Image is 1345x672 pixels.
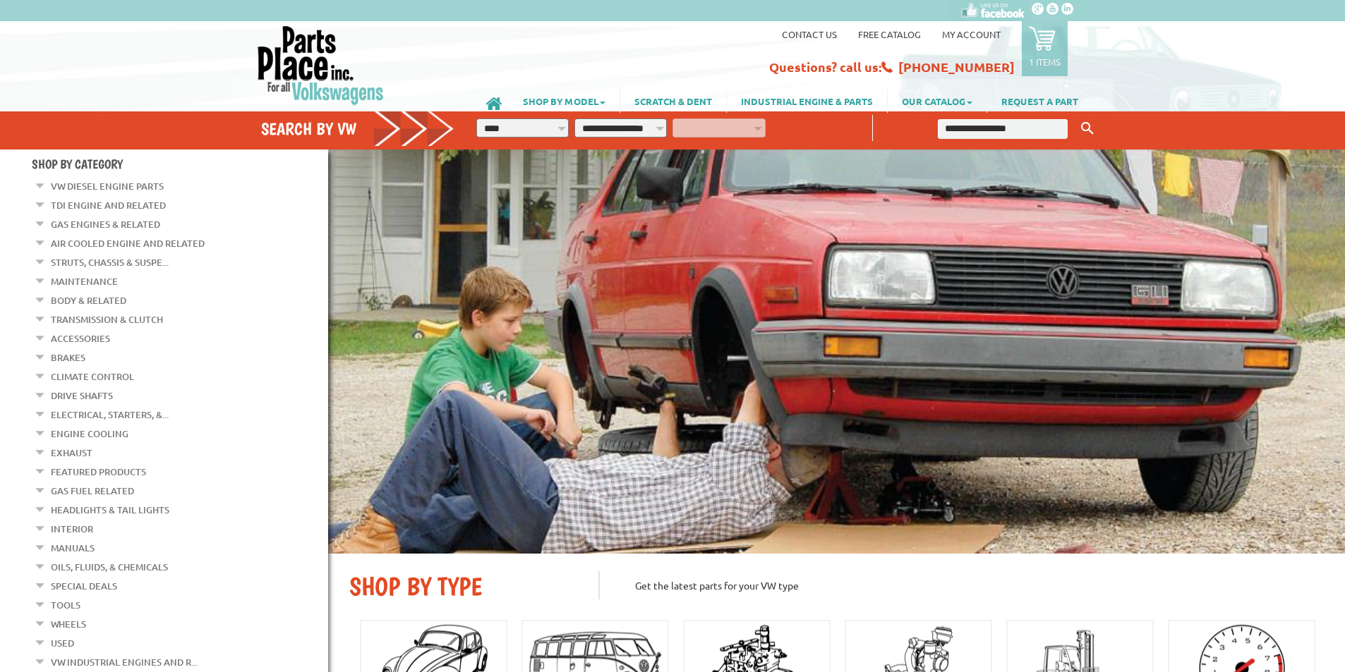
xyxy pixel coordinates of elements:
a: SCRATCH & DENT [620,89,726,113]
a: Drive Shafts [51,386,113,405]
a: Struts, Chassis & Suspe... [51,253,169,271]
a: INDUSTRIAL ENGINE & PARTS [727,89,887,113]
a: Brakes [51,348,85,367]
a: REQUEST A PART [987,89,1092,113]
a: Exhaust [51,444,92,462]
p: Get the latest parts for your VW type [598,571,1324,599]
a: Climate Control [51,367,134,386]
button: Keyword Search [1077,117,1098,140]
a: Accessories [51,329,110,348]
a: Electrical, Starters, &... [51,405,169,424]
a: Contact us [782,28,837,40]
h4: Shop By Category [32,157,328,171]
a: Gas Engines & Related [51,215,160,233]
a: Interior [51,520,93,538]
a: Maintenance [51,272,118,291]
a: Used [51,634,74,652]
a: Free Catalog [858,28,921,40]
p: 1 items [1029,56,1061,68]
a: 1 items [1022,21,1068,76]
img: First slide [900x500] [328,149,1345,554]
a: Featured Products [51,463,146,481]
a: VW Industrial Engines and R... [51,653,198,671]
a: Special Deals [51,577,117,595]
a: Tools [51,596,80,614]
a: VW Diesel Engine Parts [51,177,164,195]
a: OUR CATALOG [888,89,987,113]
a: Oils, Fluids, & Chemicals [51,558,168,576]
a: Air Cooled Engine and Related [51,234,205,252]
a: Manuals [51,539,95,557]
h4: Search by VW [261,118,454,139]
img: Parts Place Inc! [256,25,385,106]
a: My Account [942,28,1001,40]
a: Gas Fuel Related [51,482,134,500]
h2: SHOP BY TYPE [349,571,577,601]
a: Engine Cooling [51,424,128,443]
a: SHOP BY MODEL [509,89,620,113]
a: TDI Engine and Related [51,196,166,214]
a: Headlights & Tail Lights [51,501,169,519]
a: Wheels [51,615,86,633]
a: Body & Related [51,291,126,310]
a: Transmission & Clutch [51,310,163,329]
